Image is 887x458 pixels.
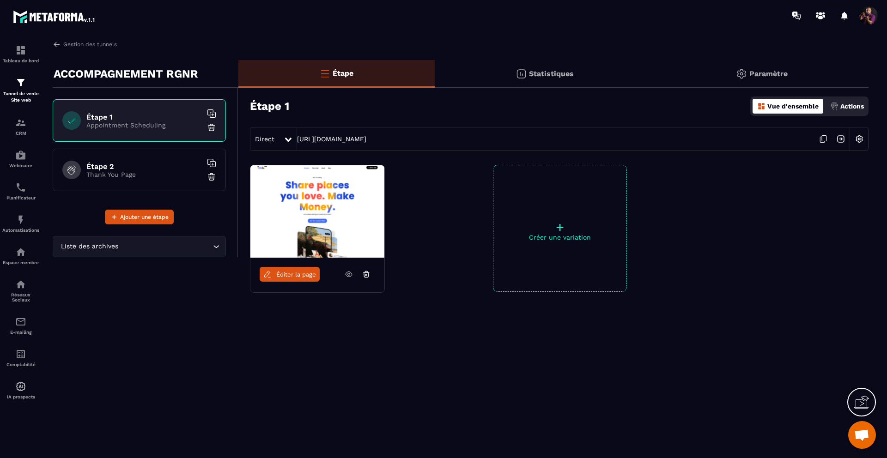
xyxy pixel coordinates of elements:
a: schedulerschedulerPlanificateur [2,175,39,207]
img: actions.d6e523a2.png [830,102,838,110]
img: email [15,316,26,327]
p: Espace membre [2,260,39,265]
p: ACCOMPAGNEMENT RGNR [54,65,198,83]
img: automations [15,381,26,392]
img: accountant [15,349,26,360]
span: Liste des archives [59,241,120,252]
div: Search for option [53,236,226,257]
p: Réseaux Sociaux [2,292,39,302]
a: [URL][DOMAIN_NAME] [297,135,366,143]
img: scheduler [15,182,26,193]
img: setting-gr.5f69749f.svg [736,68,747,79]
button: Ajouter une étape [105,210,174,224]
img: trash [207,172,216,181]
h6: Étape 1 [86,113,202,121]
a: Éditer la page [260,267,320,282]
p: Actions [840,102,864,110]
img: arrow [53,40,61,48]
img: arrow-next.bcc2205e.svg [832,130,850,148]
p: + [493,221,626,234]
img: stats.20deebd0.svg [516,68,527,79]
img: formation [15,77,26,88]
p: CRM [2,131,39,136]
img: dashboard-orange.40269519.svg [757,102,765,110]
p: E-mailing [2,330,39,335]
a: accountantaccountantComptabilité [2,342,39,374]
a: social-networksocial-networkRéseaux Sociaux [2,272,39,309]
a: formationformationCRM [2,110,39,143]
p: Paramètre [749,69,788,78]
img: trash [207,123,216,132]
a: formationformationTunnel de vente Site web [2,70,39,110]
p: Vue d'ensemble [767,102,819,110]
img: automations [15,214,26,225]
p: Tableau de bord [2,58,39,63]
p: Comptabilité [2,362,39,367]
div: Ouvrir le chat [848,421,876,449]
h6: Étape 2 [86,162,202,171]
a: emailemailE-mailing [2,309,39,342]
p: Webinaire [2,163,39,168]
img: setting-w.858f3a88.svg [851,130,868,148]
a: automationsautomationsWebinaire [2,143,39,175]
a: formationformationTableau de bord [2,38,39,70]
p: Planificateur [2,195,39,200]
img: bars-o.4a397970.svg [319,68,330,79]
p: Étape [333,69,353,78]
img: image [250,165,384,258]
p: Statistiques [529,69,574,78]
img: formation [15,45,26,56]
span: Ajouter une étape [120,212,169,222]
p: Automatisations [2,228,39,233]
img: automations [15,247,26,258]
img: automations [15,150,26,161]
a: Gestion des tunnels [53,40,117,48]
img: logo [13,8,96,25]
p: Appointment Scheduling [86,121,202,129]
p: Thank You Page [86,171,202,178]
span: Direct [255,135,274,143]
img: social-network [15,279,26,290]
a: automationsautomationsAutomatisations [2,207,39,240]
p: Tunnel de vente Site web [2,90,39,103]
input: Search for option [120,241,211,252]
img: formation [15,117,26,128]
a: automationsautomationsEspace membre [2,240,39,272]
p: IA prospects [2,394,39,399]
h3: Étape 1 [250,100,289,113]
span: Éditer la page [276,271,316,278]
p: Créer une variation [493,234,626,241]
